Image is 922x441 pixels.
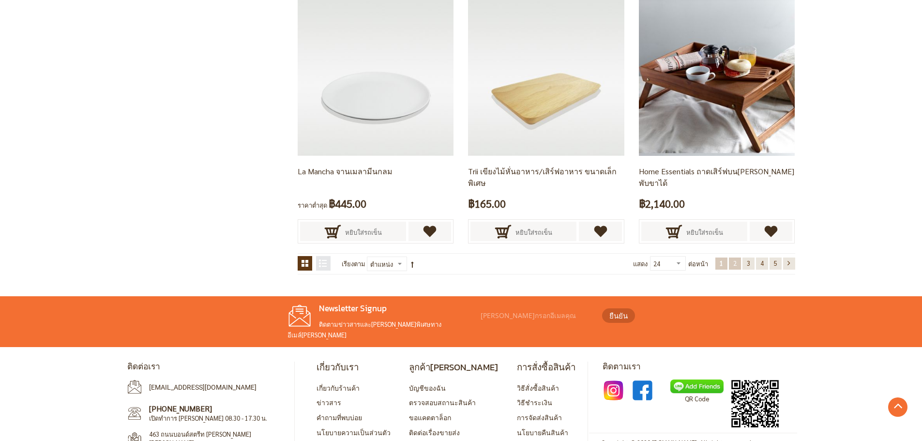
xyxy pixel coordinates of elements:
a: เพิ่มไปยังรายการโปรด [408,222,452,241]
span: ต่อหน้า [688,256,708,272]
a: [PHONE_NUMBER] [149,403,212,413]
a: เพิ่มไปยังรายการโปรด [579,222,622,241]
button: หยิบใส่รถเข็น [300,222,406,241]
span: ยืนยัน [609,310,628,321]
a: 5 [770,258,782,270]
span: ฿165.00 [468,195,506,213]
span: 1 [720,259,723,267]
a: ข่าวสาร [317,398,341,407]
a: La Mancha จานเมลามีนกลม [298,166,393,176]
a: [EMAIL_ADDRESS][DOMAIN_NAME] [149,383,257,391]
h4: Newsletter Signup [287,304,476,314]
a: cutting board, chopping board, wood cutting boards, wooden chopping boards, cheese cutting board,... [468,73,624,81]
span: 2 [733,259,737,267]
a: Home Essentials ถาดเสิร์ฟบน[PERSON_NAME] พับขาได้ [639,166,794,188]
a: การจัดส่งสินค้า [517,413,562,422]
span: ฿2,140.00 [639,195,685,213]
a: เกี่ยวกับร้านค้า [317,383,360,392]
a: บัญชีของฉัน [409,383,446,392]
a: วิธีชำระเงิน [517,398,552,407]
a: Go to Top [888,397,907,417]
span: 5 [774,259,777,267]
h4: ติดตามเรา [603,362,795,372]
p: ติดตามข่าวสารและ[PERSON_NAME]พิเศษทางอีเมล์[PERSON_NAME] [287,319,476,340]
span: 4 [760,259,764,267]
a: เพิ่มไปยังรายการโปรด [750,222,793,241]
span: 3 [747,259,750,267]
a: คำถามที่พบบ่อย [317,413,362,422]
h4: เกี่ยวกับเรา [317,362,391,373]
label: เรียงตาม [342,256,365,272]
a: ขอแคตตาล็อก [409,413,451,422]
a: La Mancha จานเมลามีนกลม [298,73,453,81]
a: Trii เขียงไม้หั่นอาหาร/เสิร์ฟอาหาร ขนาดเล็กพิเศษ [468,166,617,188]
a: bed tray, muti-purpose trays, serving trays, wooden serving trays, ถาดเสิร์ฟบนเตียง, ถาดเสริฟ, ถา... [639,73,795,81]
h4: ลูกค้า[PERSON_NAME] [409,362,498,373]
a: 2 [729,258,741,270]
a: 4 [756,258,768,270]
button: ยืนยัน [602,308,635,323]
span: ฿445.00 [329,195,366,213]
span: หยิบใส่รถเข็น [515,222,552,243]
p: QR Code [670,394,724,404]
span: หยิบใส่รถเข็น [686,222,723,243]
a: นโยบายความเป็นส่วนตัว [317,428,391,437]
h4: การสั่งซื้อสินค้า [517,362,575,373]
a: นโยบายคืนสินค้า [517,428,568,437]
strong: ตาราง [298,256,312,271]
a: ติดต่อเรื่องขายส่ง [409,428,460,437]
h4: ติดต่อเรา [127,362,287,372]
span: เปิดทำการ [PERSON_NAME] 08.30 - 17.30 น. [149,414,267,422]
a: 3 [742,258,755,270]
span: ราคาต่ำสุด [298,201,327,209]
span: หยิบใส่รถเข็น [345,222,382,243]
a: วิธีสั่งซื้อสินค้า [517,383,559,392]
button: หยิบใส่รถเข็น [470,222,576,241]
span: แสดง [633,259,648,268]
button: หยิบใส่รถเข็น [641,222,747,241]
a: ตรวจสอบสถานะสินค้า [409,398,476,407]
